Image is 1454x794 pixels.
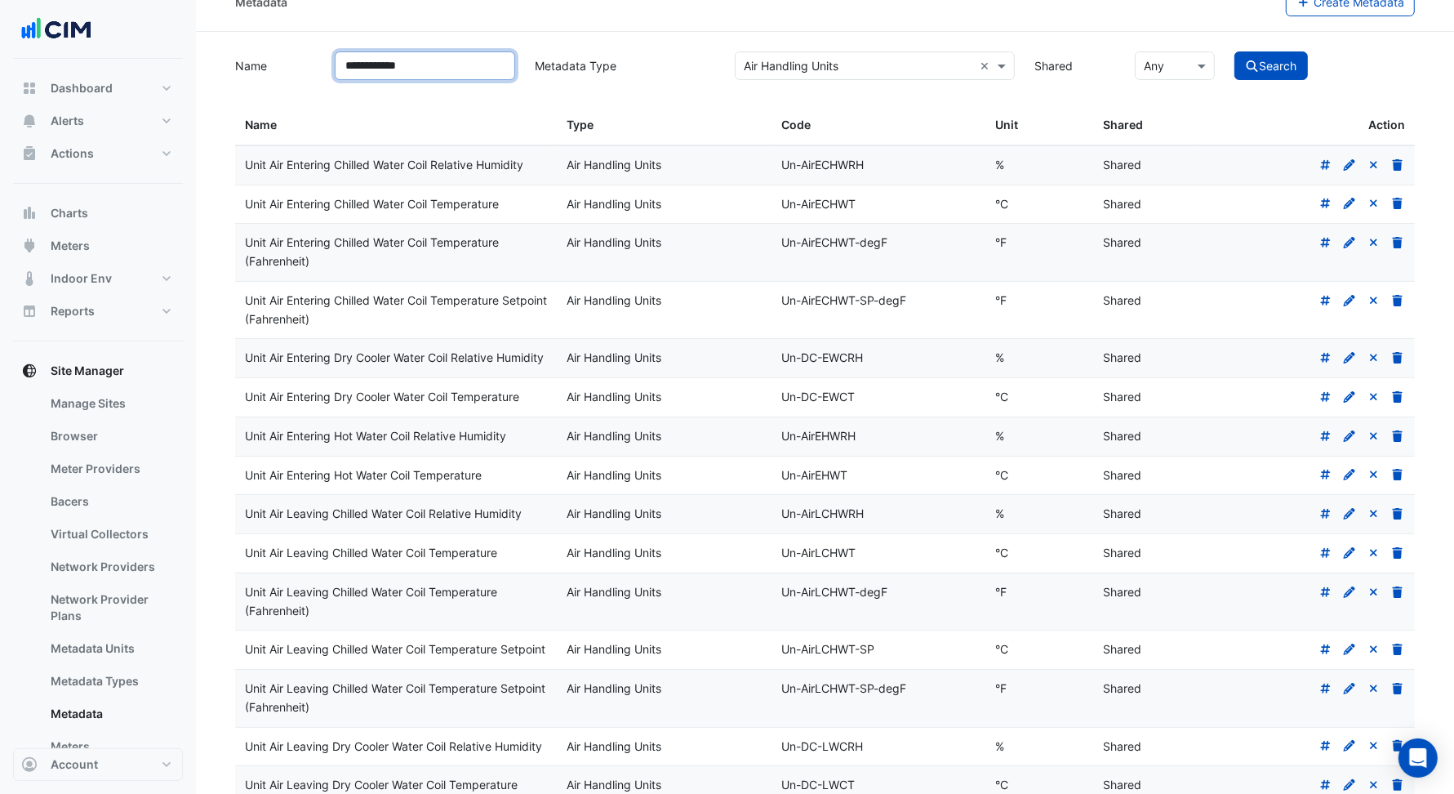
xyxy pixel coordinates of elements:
div: Air Handling Units [567,234,762,252]
div: Shared [1103,349,1190,368]
div: °C [996,640,1083,659]
a: Retrieve metadata usage counts for favourites, rules and templates [1318,158,1333,172]
a: Unshare [1367,468,1381,482]
a: Delete [1390,778,1405,792]
div: Un-AirLCHWT [781,544,976,563]
button: Indoor Env [13,262,183,295]
div: Unit Air Entering Dry Cooler Water Coil Temperature [245,388,547,407]
div: % [996,427,1083,446]
a: Retrieve metadata usage counts for favourites, rules and templates [1318,235,1333,249]
a: Retrieve metadata usage counts for favourites, rules and templates [1318,468,1333,482]
div: Unit Air Leaving Dry Cooler Water Coil Relative Humidity [245,738,547,756]
a: Delete [1390,546,1405,560]
div: Shared [1103,505,1190,524]
div: Un-DC-EWCRH [781,349,976,368]
a: Browser [38,420,183,453]
a: Delete [1390,158,1405,172]
a: Meter Providers [38,453,183,485]
button: Actions [13,137,183,170]
button: Site Manager [13,355,183,387]
div: Shared [1103,583,1190,602]
button: Reports [13,295,183,328]
div: Air Handling Units [567,640,762,659]
div: Unit Air Entering Chilled Water Coil Temperature (Fahrenheit) [245,234,547,271]
a: Unshare [1367,506,1381,520]
a: Retrieve metadata usage counts for favourites, rules and templates [1318,642,1333,656]
div: Shared [1103,234,1190,252]
button: Dashboard [13,72,183,105]
a: Unshare [1367,390,1381,404]
a: Unshare [1367,681,1381,695]
a: Unshare [1367,546,1381,560]
div: Un-DC-LWCRH [781,738,976,756]
button: Charts [13,197,183,230]
div: Un-AirECHWRH [781,156,976,175]
div: Unit Air Leaving Chilled Water Coil Temperature Setpoint [245,640,547,659]
app-icon: Reports [21,303,38,319]
div: Air Handling Units [567,505,762,524]
div: Un-AirLCHWRH [781,505,976,524]
span: Meters [51,238,90,254]
a: Delete [1390,429,1405,443]
a: Delete [1390,681,1405,695]
div: Shared [1103,195,1190,214]
a: Network Provider Plans [38,583,183,632]
span: Name [245,118,277,132]
div: Un-AirEHWRH [781,427,976,446]
div: Un-AirECHWT-degF [781,234,976,252]
a: Unshare [1367,350,1381,364]
a: Delete [1390,585,1405,599]
div: Air Handling Units [567,388,762,407]
button: Account [13,748,183,781]
a: Delete [1390,642,1405,656]
div: Unit Air Entering Chilled Water Coil Relative Humidity [245,156,547,175]
div: Unit Air Leaving Chilled Water Coil Relative Humidity [245,505,547,524]
app-icon: Actions [21,145,38,162]
a: Delete [1390,506,1405,520]
div: °C [996,195,1083,214]
app-icon: Site Manager [21,363,38,379]
span: Alerts [51,113,84,129]
a: Unshare [1367,158,1381,172]
div: °F [996,583,1083,602]
a: Unshare [1367,778,1381,792]
div: °C [996,466,1083,485]
div: Un-AirLCHWT-SP-degF [781,680,976,698]
a: Delete [1390,739,1405,753]
a: Metadata Units [38,632,183,665]
div: Unit Air Entering Chilled Water Coil Temperature Setpoint (Fahrenheit) [245,292,547,329]
a: Unshare [1367,235,1381,249]
a: Delete [1390,390,1405,404]
div: Open Intercom Messenger [1398,738,1438,778]
div: Shared [1103,738,1190,756]
span: Code [781,118,811,132]
a: Delete [1390,350,1405,364]
div: Un-DC-EWCT [781,388,976,407]
span: Indoor Env [51,270,112,287]
app-icon: Indoor Env [21,270,38,287]
div: Shared [1103,680,1190,698]
div: Air Handling Units [567,544,762,563]
div: Unit Air Leaving Chilled Water Coil Temperature Setpoint (Fahrenheit) [245,680,547,717]
div: Unit Air Entering Hot Water Coil Relative Humidity [245,427,547,446]
a: Retrieve metadata usage counts for favourites, rules and templates [1318,197,1333,211]
a: Unshare [1367,642,1381,656]
a: Network Providers [38,551,183,583]
button: Alerts [13,105,183,137]
label: Metadata Type [525,51,725,80]
div: °C [996,388,1083,407]
div: % [996,738,1083,756]
div: Unit Air Leaving Chilled Water Coil Temperature [245,544,547,563]
button: Search [1234,51,1308,80]
div: Unit Air Entering Hot Water Coil Temperature [245,466,547,485]
div: % [996,505,1083,524]
a: Retrieve metadata usage counts for favourites, rules and templates [1318,546,1333,560]
div: Un-AirECHWT [781,195,976,214]
div: Air Handling Units [567,466,762,485]
div: Un-AirECHWT-SP-degF [781,292,976,310]
div: °F [996,292,1083,310]
div: °F [996,234,1083,252]
a: Delete [1390,293,1405,307]
a: Retrieve metadata usage counts for favourites, rules and templates [1318,506,1333,520]
div: Un-AirLCHWT-SP [781,640,976,659]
